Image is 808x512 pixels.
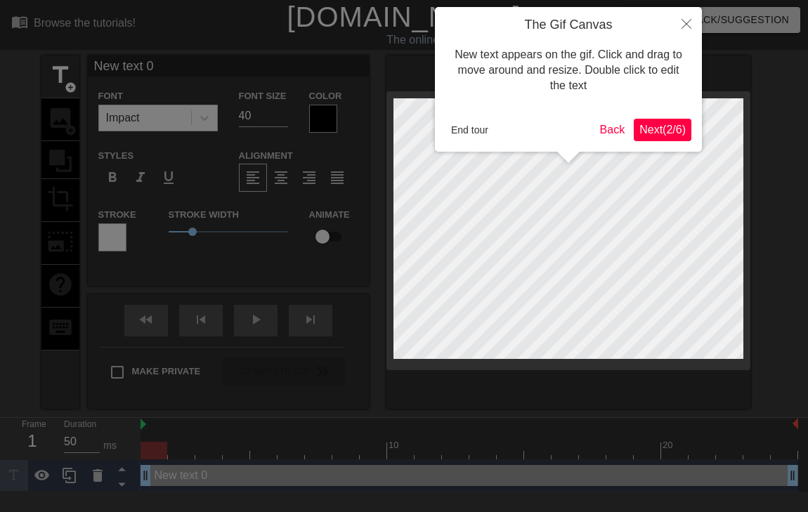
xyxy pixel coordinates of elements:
div: Impact [106,110,140,126]
span: menu_book [11,13,28,30]
span: fast_rewind [138,311,155,328]
span: Send Feedback/Suggestion [631,11,789,29]
label: Duration [64,421,96,429]
span: Next ( 2 / 6 ) [639,124,686,136]
button: Next [634,119,691,141]
div: 1 [22,428,43,454]
div: The online gif editor [276,32,595,48]
div: 10 [389,438,401,452]
span: Make Private [132,365,201,379]
button: Close [671,7,702,39]
span: format_align_right [301,169,318,186]
button: Send Feedback/Suggestion [620,7,800,33]
label: Font Size [239,89,287,103]
label: Stroke [98,208,136,222]
label: Font [98,89,123,103]
span: drag_handle [786,468,800,483]
button: End tour [445,119,494,140]
div: ms [103,438,117,453]
label: Color [309,89,342,103]
span: format_align_center [273,169,289,186]
span: title [47,62,74,88]
span: drag_handle [138,468,152,483]
button: Back [594,119,631,141]
a: Browse the tutorials! [11,13,136,35]
label: Alignment [239,149,293,163]
span: format_align_left [245,169,261,186]
div: New text appears on the gif. Click and drag to move around and resize. Double click to edit the text [445,33,691,108]
span: format_underline [160,169,177,186]
span: play_arrow [247,311,264,328]
label: Styles [98,149,134,163]
span: format_italic [132,169,149,186]
div: Browse the tutorials! [34,17,136,29]
span: skip_previous [193,311,209,328]
span: add_circle [65,81,77,93]
label: Stroke Width [169,208,239,222]
label: Animate [309,208,350,222]
span: format_align_justify [329,169,346,186]
div: Frame [11,418,53,459]
a: [DOMAIN_NAME] [287,1,521,32]
div: 20 [663,438,675,452]
h4: The Gif Canvas [445,18,691,33]
img: bound-end.png [793,418,798,429]
span: format_bold [104,169,121,186]
span: skip_next [302,311,319,328]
